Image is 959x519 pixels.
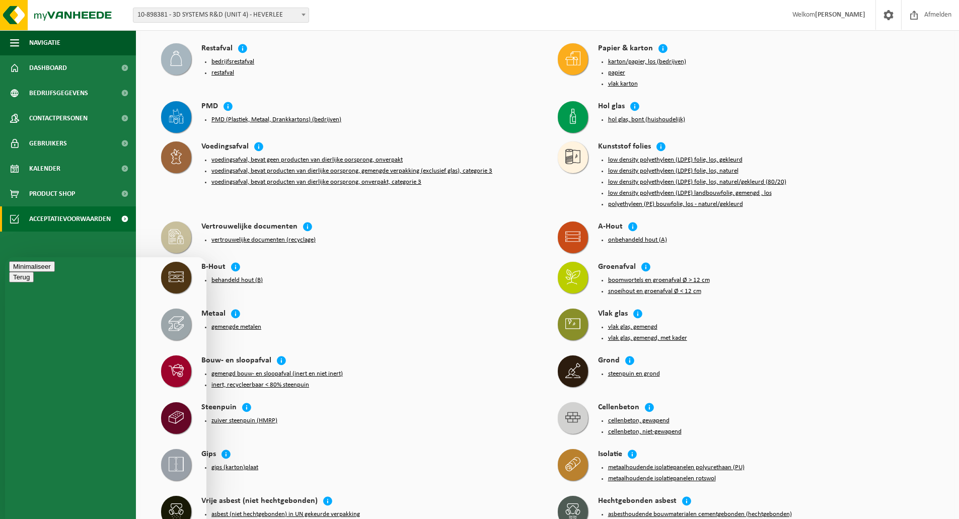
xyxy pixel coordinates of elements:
[608,116,685,124] button: hol glas, bont (huishoudelijk)
[201,262,226,273] h4: B-Hout
[598,101,625,113] h4: Hol glas
[608,80,638,88] button: vlak karton
[211,323,261,331] button: gemengde metalen
[201,496,318,507] h4: Vrije asbest (niet hechtgebonden)
[29,206,111,232] span: Acceptatievoorwaarden
[608,334,687,342] button: vlak glas, gemengd, met kader
[133,8,309,23] span: 10-898381 - 3D SYSTEMS R&D (UNIT 4) - HEVERLEE
[608,370,660,378] button: steenpuin en grond
[608,189,772,197] button: low density polyethyleen (LDPE) landbouwfolie, gemengd , los
[29,55,67,81] span: Dashboard
[608,287,701,295] button: snoeihout en groenafval Ø < 12 cm
[211,381,309,389] button: inert, recycleerbaar < 80% steenpuin
[201,309,226,320] h4: Metaal
[211,156,403,164] button: voedingsafval, bevat geen producten van dierlijke oorsprong, onverpakt
[201,101,218,113] h4: PMD
[201,221,298,233] h4: Vertrouwelijke documenten
[608,178,786,186] button: low density polyethyleen (LDPE) folie, los, naturel/gekleurd (80/20)
[608,475,716,483] button: metaalhoudende isolatiepanelen rotswol
[211,69,234,77] button: restafval
[608,200,743,208] button: polyethyleen (PE) bouwfolie, los - naturel/gekleurd
[201,43,233,55] h4: Restafval
[29,30,60,55] span: Navigatie
[201,449,216,461] h4: Gips
[211,167,492,175] button: voedingsafval, bevat producten van dierlijke oorsprong, gemengde verpakking (exclusief glas), cat...
[608,428,682,436] button: cellenbeton, niet-gewapend
[211,58,254,66] button: bedrijfsrestafval
[608,58,686,66] button: karton/papier, los (bedrijven)
[815,11,865,19] strong: [PERSON_NAME]
[598,221,623,233] h4: A-Hout
[29,106,88,131] span: Contactpersonen
[211,464,258,472] button: gips (karton)plaat
[211,417,277,425] button: zuiver steenpuin (HMRP)
[133,8,309,22] span: 10-898381 - 3D SYSTEMS R&D (UNIT 4) - HEVERLEE
[29,81,88,106] span: Bedrijfsgegevens
[598,402,639,414] h4: Cellenbeton
[201,402,237,414] h4: Steenpuin
[598,449,622,461] h4: Isolatie
[5,257,206,519] iframe: chat widget
[211,276,263,284] button: behandeld hout (B)
[211,116,341,124] button: PMD (Plastiek, Metaal, Drankkartons) (bedrijven)
[211,178,421,186] button: voedingsafval, bevat producten van dierlijke oorsprong, onverpakt, categorie 3
[211,370,343,378] button: gemengd bouw- en sloopafval (inert en niet inert)
[608,236,667,244] button: onbehandeld hout (A)
[608,167,739,175] button: low density polyethyleen (LDPE) folie, los, naturel
[608,69,625,77] button: papier
[598,496,677,507] h4: Hechtgebonden asbest
[29,181,75,206] span: Product Shop
[598,355,620,367] h4: Grond
[201,141,249,153] h4: Voedingsafval
[29,131,67,156] span: Gebruikers
[608,156,743,164] button: low density polyethyleen (LDPE) folie, los, gekleurd
[29,156,60,181] span: Kalender
[598,262,636,273] h4: Groenafval
[608,276,710,284] button: boomwortels en groenafval Ø > 12 cm
[608,464,745,472] button: metaalhoudende isolatiepanelen polyurethaan (PU)
[211,236,316,244] button: vertrouwelijke documenten (recyclage)
[608,323,657,331] button: vlak glas, gemengd
[608,510,792,518] button: asbesthoudende bouwmaterialen cementgebonden (hechtgebonden)
[608,417,670,425] button: cellenbeton, gewapend
[598,141,651,153] h4: Kunststof folies
[201,355,271,367] h4: Bouw- en sloopafval
[598,309,628,320] h4: Vlak glas
[211,510,360,518] button: asbest (niet hechtgebonden) in UN gekeurde verpakking
[598,43,653,55] h4: Papier & karton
